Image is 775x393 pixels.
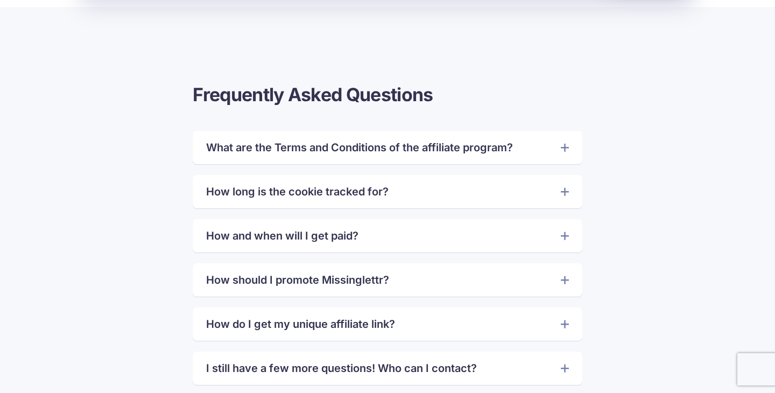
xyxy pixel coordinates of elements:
[206,139,568,156] a: What are the Terms and Conditions of the affiliate program?
[193,82,582,107] h3: Frequently Asked Questions
[206,271,568,289] a: How should I promote Missinglettr?
[206,183,568,200] a: How long is the cookie tracked for?
[206,360,568,377] a: I still have a few more questions! Who can I contact?
[206,315,568,333] a: How do I get my unique affiliate link?
[206,227,568,244] a: How and when will I get paid?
